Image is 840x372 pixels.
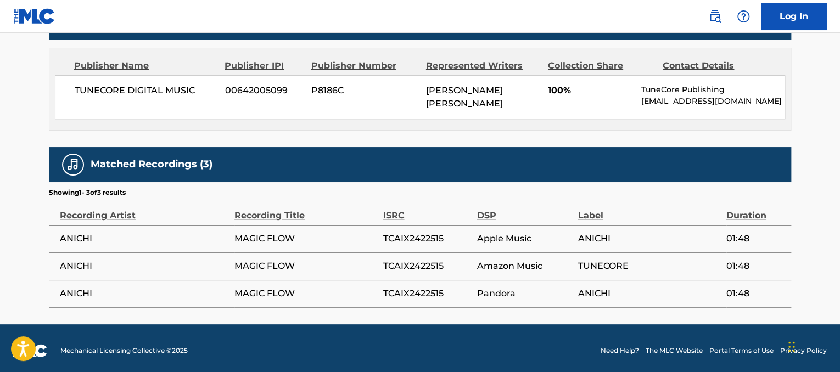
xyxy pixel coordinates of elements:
span: MAGIC FLOW [234,232,377,245]
span: ANICHI [60,260,229,273]
a: Log In [761,3,827,30]
span: Apple Music [477,232,572,245]
div: Label [578,198,720,222]
p: [EMAIL_ADDRESS][DOMAIN_NAME] [641,95,785,107]
span: P8186C [311,84,418,97]
span: MAGIC FLOW [234,260,377,273]
span: ANICHI [578,232,720,245]
a: The MLC Website [646,346,703,356]
span: TCAIX2422515 [383,260,471,273]
div: Help [732,5,754,27]
span: [PERSON_NAME] [PERSON_NAME] [426,85,503,109]
p: Showing 1 - 3 of 3 results [49,188,126,198]
span: ANICHI [578,287,720,300]
a: Privacy Policy [780,346,827,356]
img: MLC Logo [13,8,55,24]
span: Amazon Music [477,260,572,273]
div: Recording Title [234,198,377,222]
span: TCAIX2422515 [383,287,471,300]
span: Mechanical Licensing Collective © 2025 [60,346,188,356]
a: Public Search [704,5,726,27]
a: Portal Terms of Use [709,346,774,356]
span: TUNECORE DIGITAL MUSIC [75,84,217,97]
h5: Matched Recordings (3) [91,158,212,171]
span: ANICHI [60,232,229,245]
span: 01:48 [726,260,786,273]
img: Matched Recordings [66,158,80,171]
div: DSP [477,198,572,222]
p: TuneCore Publishing [641,84,785,95]
img: help [737,10,750,23]
div: Contact Details [663,59,769,72]
span: 00642005099 [225,84,303,97]
div: Publisher Name [74,59,216,72]
div: Publisher IPI [225,59,303,72]
span: ANICHI [60,287,229,300]
a: Need Help? [601,346,639,356]
span: 01:48 [726,287,786,300]
iframe: Chat Widget [785,319,840,372]
div: Represented Writers [426,59,540,72]
span: 100% [548,84,633,97]
div: Publisher Number [311,59,417,72]
span: TUNECORE [578,260,720,273]
div: ISRC [383,198,471,222]
span: TCAIX2422515 [383,232,471,245]
span: 01:48 [726,232,786,245]
div: Drag [788,330,795,363]
div: Collection Share [548,59,654,72]
span: MAGIC FLOW [234,287,377,300]
span: Pandora [477,287,572,300]
div: Duration [726,198,786,222]
div: Recording Artist [60,198,229,222]
img: search [708,10,721,23]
